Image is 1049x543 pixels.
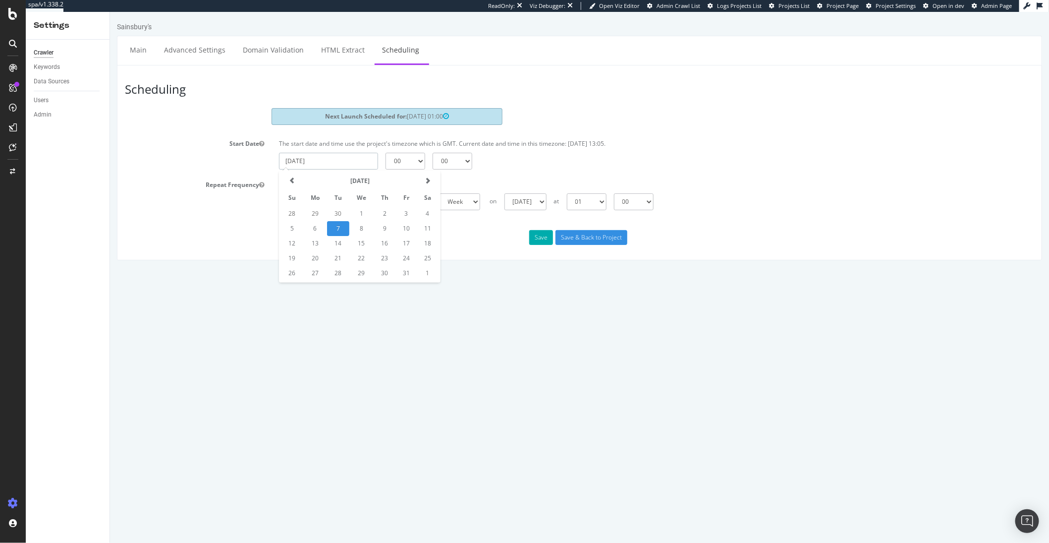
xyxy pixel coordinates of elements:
[286,194,307,209] td: 3
[217,209,239,224] td: 7
[169,127,924,136] p: The start date and time use the project's timezone which is GMT. Current date and time in this ti...
[264,178,286,194] th: Th
[445,218,517,233] input: Save & Back to Project
[419,218,443,233] button: Save
[171,209,193,224] td: 5
[778,2,810,9] span: Projects List
[171,254,193,269] td: 26
[217,194,239,209] td: 30
[933,2,964,9] span: Open in dev
[149,127,154,136] button: Start Date
[239,194,264,209] td: 1
[307,254,329,269] td: 1
[193,239,217,254] td: 20
[530,2,565,10] div: Viz Debugger:
[589,2,640,10] a: Open Viz Editor
[444,181,449,193] p: at
[193,224,217,239] td: 13
[264,239,286,254] td: 23
[297,100,339,109] span: [DATE] 01:00
[215,100,297,109] strong: Next Launch Scheduled for:
[10,71,163,84] h3: Scheduling
[239,254,264,269] td: 29
[866,2,916,10] a: Project Settings
[34,48,54,58] div: Crawler
[264,224,286,239] td: 16
[264,254,286,269] td: 30
[488,2,515,10] div: ReadOnly:
[923,2,964,10] a: Open in dev
[307,224,329,239] td: 18
[169,141,268,158] input: Enter a date
[125,24,201,52] a: Domain Validation
[34,48,103,58] a: Crawler
[34,62,60,72] div: Keywords
[171,194,193,209] td: 28
[380,181,387,193] p: on
[827,2,859,9] span: Project Page
[34,95,103,106] a: Users
[769,2,810,10] a: Projects List
[265,24,317,52] a: Scheduling
[264,209,286,224] td: 9
[647,2,700,10] a: Admin Crawl List
[286,209,307,224] td: 10
[193,161,307,178] th: [DATE]
[204,24,262,52] a: HTML Extract
[286,239,307,254] td: 24
[193,254,217,269] td: 27
[972,2,1012,10] a: Admin Page
[12,24,44,52] a: Main
[193,194,217,209] td: 29
[7,10,42,20] div: Sainsbury's
[34,110,52,120] div: Admin
[307,194,329,209] td: 4
[7,165,162,177] label: Repeat Frequency
[217,239,239,254] td: 21
[657,2,700,9] span: Admin Crawl List
[307,239,329,254] td: 25
[34,95,49,106] div: Users
[171,178,193,194] th: Su
[708,2,762,10] a: Logs Projects List
[876,2,916,9] span: Project Settings
[34,20,102,31] div: Settings
[217,224,239,239] td: 14
[817,2,859,10] a: Project Page
[34,110,103,120] a: Admin
[599,2,640,9] span: Open Viz Editor
[193,178,217,194] th: Mo
[264,194,286,209] td: 2
[217,178,239,194] th: Tu
[286,254,307,269] td: 31
[239,224,264,239] td: 15
[193,209,217,224] td: 6
[34,62,103,72] a: Keywords
[307,209,329,224] td: 11
[981,2,1012,9] span: Admin Page
[239,209,264,224] td: 8
[34,76,103,87] a: Data Sources
[47,24,123,52] a: Advanced Settings
[286,178,307,194] th: Fr
[217,254,239,269] td: 28
[149,169,154,177] button: Repeat Frequency
[171,239,193,254] td: 19
[239,178,264,194] th: We
[171,224,193,239] td: 12
[239,239,264,254] td: 22
[1015,509,1039,533] div: Open Intercom Messenger
[307,178,329,194] th: Sa
[286,224,307,239] td: 17
[717,2,762,9] span: Logs Projects List
[34,76,69,87] div: Data Sources
[7,124,162,136] label: Start Date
